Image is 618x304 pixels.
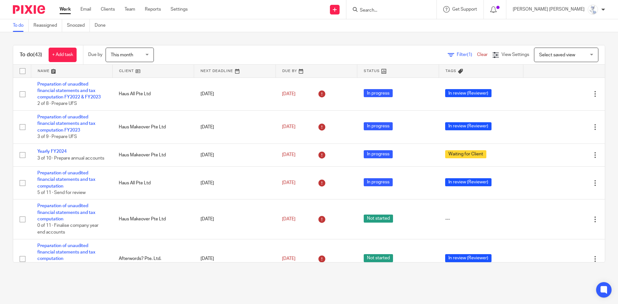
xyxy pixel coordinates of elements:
[37,244,95,261] a: Preparation of unaudited financial statements and tax computation
[112,143,194,166] td: Haus Makeover Pte Ltd
[37,149,67,154] a: Yearly FY2024
[33,19,62,32] a: Reassigned
[101,6,115,13] a: Clients
[477,52,488,57] a: Clear
[282,217,295,221] span: [DATE]
[112,78,194,111] td: Haus All Pte Ltd
[364,89,393,97] span: In progress
[37,156,104,161] span: 3 of 10 · Prepare annual accounts
[125,6,135,13] a: Team
[49,48,77,62] a: + Add task
[445,254,492,262] span: In review (Reviewer)
[112,166,194,199] td: Haus All Pte Ltd
[20,51,42,58] h1: To do
[13,19,29,32] a: To do
[445,69,456,73] span: Tags
[112,111,194,144] td: Haus Makeover Pte Ltd
[445,89,492,97] span: In review (Reviewer)
[282,181,295,185] span: [DATE]
[171,6,188,13] a: Settings
[37,102,77,106] span: 2 of 8 · Prepare UFS
[194,239,276,279] td: [DATE]
[88,51,102,58] p: Due by
[37,115,95,133] a: Preparation of unaudited financial statements and tax computation FY2023
[282,153,295,157] span: [DATE]
[37,82,101,100] a: Preparation of unaudited financial statements and tax computation FY2022 & FY2023
[364,178,393,186] span: In progress
[112,239,194,279] td: Afterwords? Pte. Ltd.
[194,78,276,111] td: [DATE]
[364,215,393,223] span: Not started
[539,53,575,57] span: Select saved view
[467,52,472,57] span: (1)
[513,6,585,13] p: [PERSON_NAME] [PERSON_NAME]
[501,52,529,57] span: View Settings
[95,19,110,32] a: Done
[194,111,276,144] td: [DATE]
[112,199,194,239] td: Haus Makeover Pte Ltd
[111,53,133,57] span: This month
[445,150,486,158] span: Waiting for Client
[359,8,417,14] input: Search
[37,204,95,221] a: Preparation of unaudited financial statements and tax computation
[445,122,492,130] span: In review (Reviewer)
[37,134,77,139] span: 3 of 9 · Prepare UFS
[145,6,161,13] a: Reports
[588,5,598,15] img: images.jfif
[445,216,517,222] div: ---
[445,178,492,186] span: In review (Reviewer)
[364,150,393,158] span: In progress
[37,171,95,189] a: Preparation of unaudited financial statements and tax computation
[364,254,393,262] span: Not started
[80,6,91,13] a: Email
[37,190,86,195] span: 5 of 11 · Send for review
[194,143,276,166] td: [DATE]
[194,166,276,199] td: [DATE]
[282,256,295,261] span: [DATE]
[282,125,295,129] span: [DATE]
[33,52,42,57] span: (43)
[457,52,477,57] span: Filter
[194,199,276,239] td: [DATE]
[67,19,90,32] a: Snoozed
[452,7,477,12] span: Get Support
[364,122,393,130] span: In progress
[37,224,98,235] span: 0 of 11 · Finalise company year end accounts
[60,6,71,13] a: Work
[13,5,45,14] img: Pixie
[282,92,295,96] span: [DATE]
